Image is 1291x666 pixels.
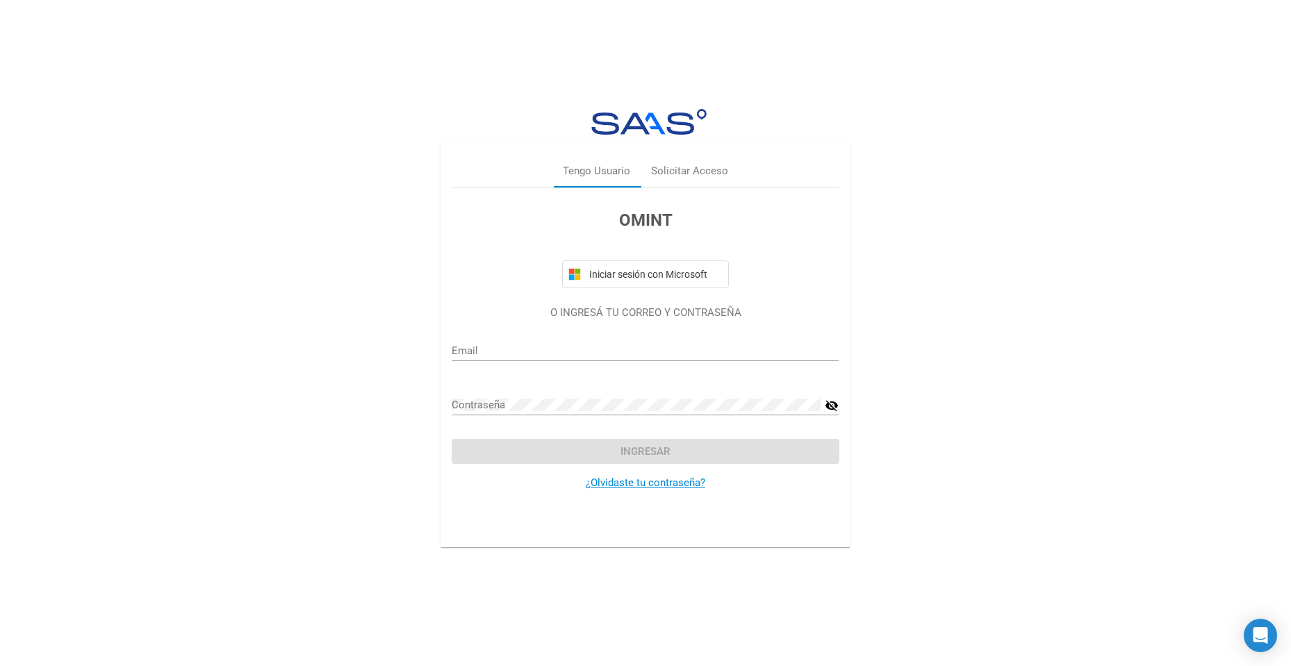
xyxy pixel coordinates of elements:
div: Open Intercom Messenger [1244,619,1277,652]
h3: OMINT [452,208,839,233]
span: Iniciar sesión con Microsoft [586,269,723,280]
div: Solicitar Acceso [651,163,728,179]
a: ¿Olvidaste tu contraseña? [586,476,705,489]
button: Ingresar [452,439,839,464]
p: O INGRESÁ TU CORREO Y CONTRASEÑA [452,305,839,321]
div: Tengo Usuario [563,163,630,179]
button: Iniciar sesión con Microsoft [562,260,729,288]
span: Ingresar [620,445,671,458]
mat-icon: visibility_off [825,397,839,414]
